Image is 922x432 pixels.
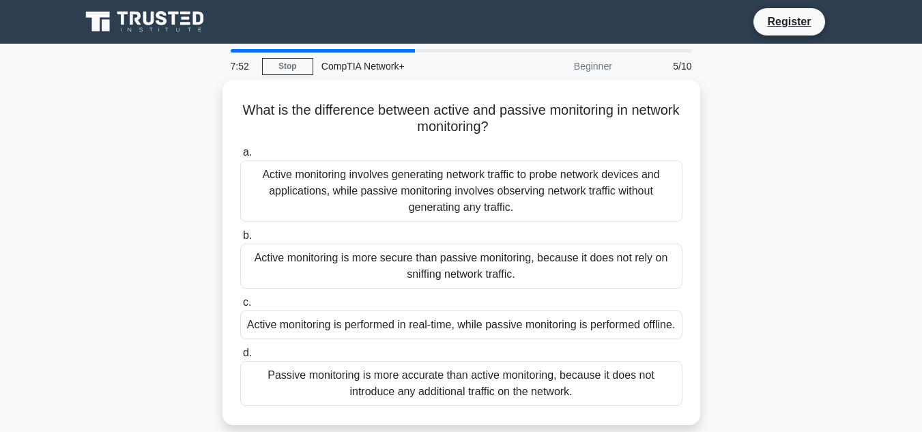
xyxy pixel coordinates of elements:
div: 7:52 [222,53,262,80]
span: d. [243,347,252,358]
div: Beginner [501,53,620,80]
span: b. [243,229,252,241]
span: a. [243,146,252,158]
div: 5/10 [620,53,700,80]
h5: What is the difference between active and passive monitoring in network monitoring? [239,102,684,136]
div: Active monitoring is more secure than passive monitoring, because it does not rely on sniffing ne... [240,244,682,289]
div: Passive monitoring is more accurate than active monitoring, because it does not introduce any add... [240,361,682,406]
a: Register [759,13,819,30]
div: Active monitoring involves generating network traffic to probe network devices and applications, ... [240,160,682,222]
a: Stop [262,58,313,75]
div: Active monitoring is performed in real-time, while passive monitoring is performed offline. [240,311,682,339]
span: c. [243,296,251,308]
div: CompTIA Network+ [313,53,501,80]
